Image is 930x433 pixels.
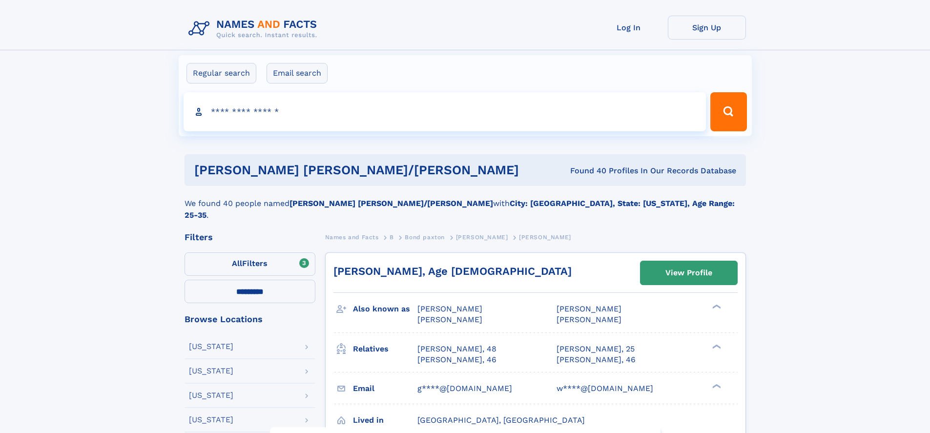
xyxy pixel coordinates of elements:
[267,63,328,83] label: Email search
[232,259,242,268] span: All
[405,234,445,241] span: Bond paxton
[185,315,315,324] div: Browse Locations
[184,92,706,131] input: search input
[665,262,712,284] div: View Profile
[405,231,445,243] a: Bond paxton
[456,234,508,241] span: [PERSON_NAME]
[189,367,233,375] div: [US_STATE]
[417,315,482,324] span: [PERSON_NAME]
[544,165,736,176] div: Found 40 Profiles In Our Records Database
[185,186,746,221] div: We found 40 people named with .
[390,234,394,241] span: B
[185,252,315,276] label: Filters
[289,199,493,208] b: [PERSON_NAME] [PERSON_NAME]/[PERSON_NAME]
[194,164,545,176] h1: [PERSON_NAME] [PERSON_NAME]/[PERSON_NAME]
[353,301,417,317] h3: Also known as
[641,261,737,285] a: View Profile
[325,231,379,243] a: Names and Facts
[333,265,572,277] a: [PERSON_NAME], Age [DEMOGRAPHIC_DATA]
[417,344,496,354] a: [PERSON_NAME], 48
[185,199,735,220] b: City: [GEOGRAPHIC_DATA], State: [US_STATE], Age Range: 25-35
[417,304,482,313] span: [PERSON_NAME]
[557,354,636,365] a: [PERSON_NAME], 46
[417,354,496,365] a: [PERSON_NAME], 46
[189,416,233,424] div: [US_STATE]
[668,16,746,40] a: Sign Up
[189,392,233,399] div: [US_STATE]
[557,315,621,324] span: [PERSON_NAME]
[710,343,722,350] div: ❯
[519,234,571,241] span: [PERSON_NAME]
[710,383,722,389] div: ❯
[185,233,315,242] div: Filters
[456,231,508,243] a: [PERSON_NAME]
[557,304,621,313] span: [PERSON_NAME]
[189,343,233,351] div: [US_STATE]
[353,412,417,429] h3: Lived in
[353,341,417,357] h3: Relatives
[417,415,585,425] span: [GEOGRAPHIC_DATA], [GEOGRAPHIC_DATA]
[186,63,256,83] label: Regular search
[710,92,746,131] button: Search Button
[590,16,668,40] a: Log In
[185,16,325,42] img: Logo Names and Facts
[390,231,394,243] a: B
[353,380,417,397] h3: Email
[557,344,635,354] a: [PERSON_NAME], 25
[710,304,722,310] div: ❯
